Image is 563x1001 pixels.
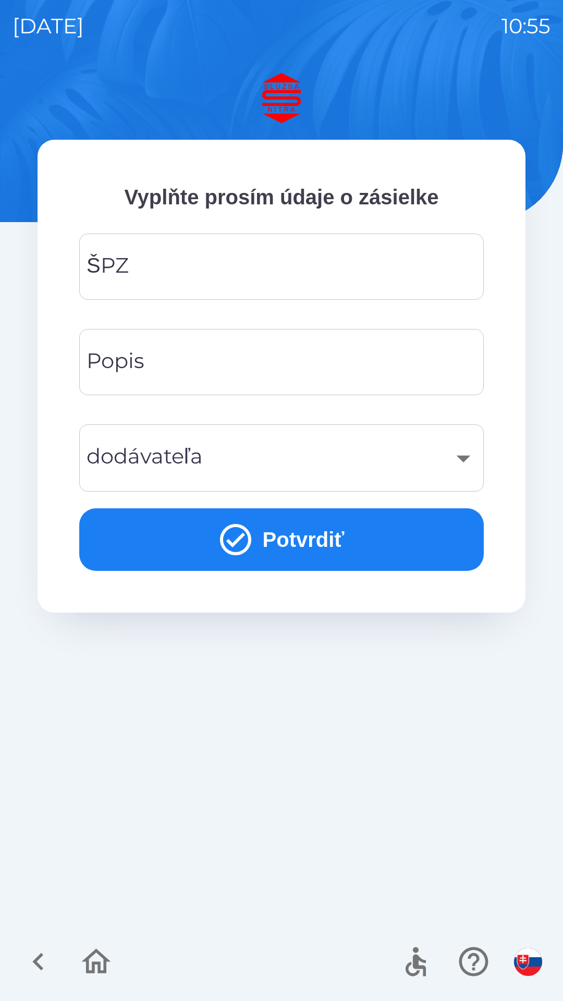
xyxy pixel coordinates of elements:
p: [DATE] [13,10,84,42]
p: 10:55 [501,10,550,42]
p: Vyplňte prosím údaje o zásielke [79,181,484,213]
img: sk flag [514,948,542,976]
img: Logo [38,73,525,123]
button: Potvrdiť [79,508,484,571]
